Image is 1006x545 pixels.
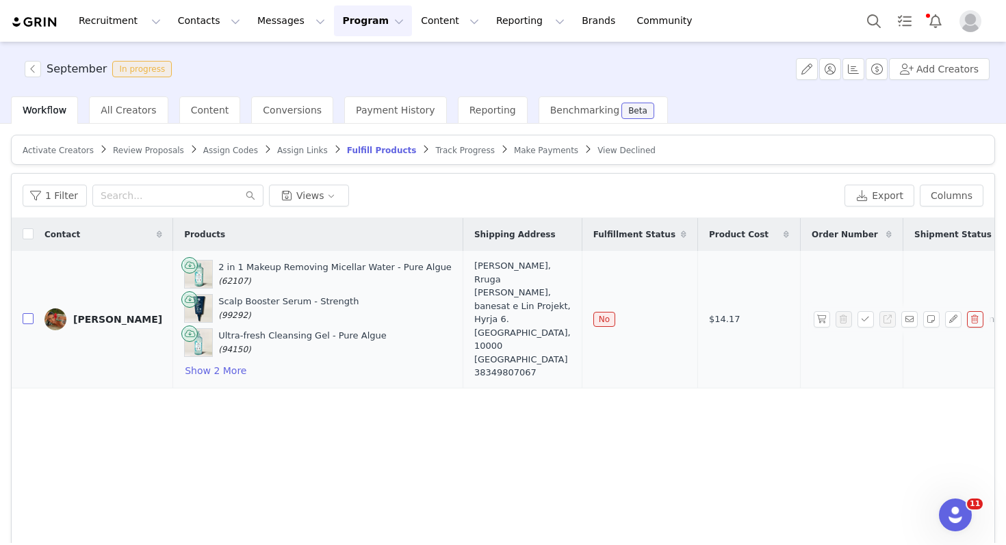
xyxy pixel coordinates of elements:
[628,107,647,115] div: Beta
[709,228,769,241] span: Product Cost
[112,61,172,77] span: In progress
[901,311,923,328] span: Send Email
[73,314,162,325] div: [PERSON_NAME]
[185,329,212,356] img: Product Image
[203,146,258,155] span: Assign Codes
[269,185,349,207] button: Views
[890,5,920,36] a: Tasks
[263,105,322,116] span: Conversions
[597,146,656,155] span: View Declined
[347,146,417,155] span: Fulfill Products
[25,61,177,77] span: [object Object]
[185,295,212,322] img: Product Image
[47,61,107,77] h3: September
[920,185,983,207] button: Columns
[550,105,619,116] span: Benchmarking
[859,5,889,36] button: Search
[514,146,578,155] span: Make Payments
[939,499,972,531] iframe: Intercom live chat
[185,261,212,288] img: Product Image
[184,228,225,241] span: Products
[218,310,251,320] span: (99292)
[249,5,333,36] button: Messages
[709,313,740,326] span: $14.17
[277,146,328,155] span: Assign Links
[967,499,983,509] span: 11
[474,228,556,241] span: Shipping Address
[844,185,914,207] button: Export
[191,105,229,116] span: Content
[629,5,707,36] a: Community
[246,191,255,200] i: icon: search
[92,185,263,207] input: Search...
[435,146,494,155] span: Track Progress
[593,228,675,241] span: Fulfillment Status
[573,5,628,36] a: Brands
[812,228,878,241] span: Order Number
[218,261,452,287] div: 2 in 1 Makeup Removing Micellar Water - Pure Algue
[170,5,248,36] button: Contacts
[218,329,387,356] div: Ultra-fresh Cleansing Gel - Pure Algue
[218,276,251,286] span: (62107)
[334,5,412,36] button: Program
[70,5,169,36] button: Recruitment
[184,362,247,379] button: Show 2 More
[218,345,251,354] span: (94150)
[413,5,487,36] button: Content
[488,5,573,36] button: Reporting
[218,295,359,321] div: Scalp Booster Serum - Strength
[914,228,992,241] span: Shipment Status
[11,16,59,29] img: grin logo
[356,105,435,116] span: Payment History
[474,366,571,380] div: 38349807067
[920,5,951,36] button: Notifications
[23,105,66,116] span: Workflow
[101,105,156,116] span: All Creators
[44,308,162,330] a: [PERSON_NAME]
[474,259,571,380] div: [PERSON_NAME], Rruga [PERSON_NAME], banesat e Lin Projekt, Hyrja 6. [GEOGRAPHIC_DATA], 10000 [GEO...
[44,308,66,330] img: ef76c3d1-59b2-43bf-8522-000f8dce1be0.jpg
[23,185,87,207] button: 1 Filter
[959,10,981,32] img: placeholder-profile.jpg
[889,58,990,80] button: Add Creators
[113,146,184,155] span: Review Proposals
[593,312,615,327] span: No
[44,228,80,241] span: Contact
[951,10,995,32] button: Profile
[23,146,94,155] span: Activate Creators
[469,105,516,116] span: Reporting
